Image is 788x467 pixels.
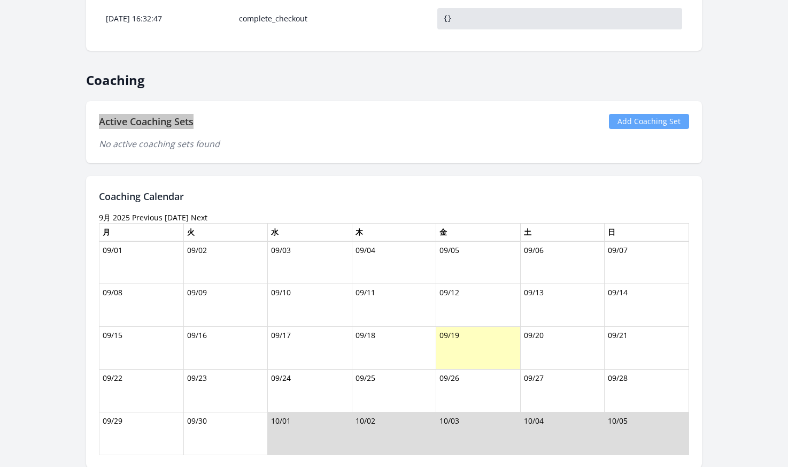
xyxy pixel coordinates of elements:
[352,223,436,241] th: 木
[183,223,268,241] th: 火
[605,370,689,412] td: 09/28
[436,284,521,327] td: 09/12
[99,189,689,204] h2: Coaching Calendar
[183,370,268,412] td: 09/23
[605,284,689,327] td: 09/14
[520,412,605,455] td: 10/04
[268,370,352,412] td: 09/24
[436,241,521,284] td: 09/05
[520,327,605,370] td: 09/20
[436,327,521,370] td: 09/19
[520,223,605,241] th: 土
[99,284,184,327] td: 09/08
[436,223,521,241] th: 金
[165,212,189,223] a: [DATE]
[605,241,689,284] td: 09/07
[183,412,268,455] td: 09/30
[352,241,436,284] td: 09/04
[352,412,436,455] td: 10/02
[268,241,352,284] td: 09/03
[609,114,689,129] a: Add Coaching Set
[99,223,184,241] th: 月
[99,327,184,370] td: 09/15
[268,284,352,327] td: 09/10
[183,284,268,327] td: 09/09
[268,327,352,370] td: 09/17
[99,137,689,150] p: No active coaching sets found
[233,13,430,24] div: complete_checkout
[132,212,163,223] a: Previous
[191,212,207,223] a: Next
[268,412,352,455] td: 10/01
[99,241,184,284] td: 09/01
[99,13,231,24] div: [DATE] 16:32:47
[86,64,702,88] h2: Coaching
[436,370,521,412] td: 09/26
[352,370,436,412] td: 09/25
[520,284,605,327] td: 09/13
[99,370,184,412] td: 09/22
[352,284,436,327] td: 09/11
[605,223,689,241] th: 日
[605,327,689,370] td: 09/21
[268,223,352,241] th: 水
[520,370,605,412] td: 09/27
[183,327,268,370] td: 09/16
[605,412,689,455] td: 10/05
[520,241,605,284] td: 09/06
[99,114,194,129] h2: Active Coaching Sets
[99,412,184,455] td: 09/29
[436,412,521,455] td: 10/03
[183,241,268,284] td: 09/02
[352,327,436,370] td: 09/18
[99,212,130,223] time: 9月 2025
[437,8,682,29] pre: {}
